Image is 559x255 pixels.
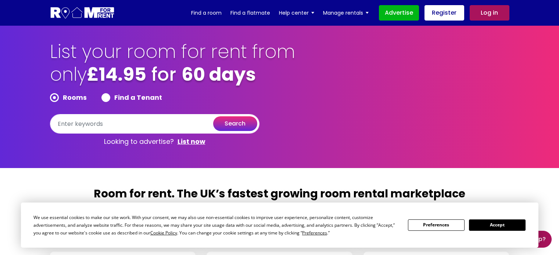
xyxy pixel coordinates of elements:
a: Manage rentals [323,7,369,18]
a: List now [178,137,205,146]
b: £14.95 [87,61,146,87]
a: Find a room [191,7,222,18]
h1: List your room for rent from only [50,40,296,93]
label: Rooms [50,93,87,102]
span: Cookie Policy [150,230,177,236]
a: Log in [470,5,509,21]
input: Enter keywords [50,114,259,134]
a: Find a flatmate [230,7,270,18]
span: for [151,61,176,87]
span: Preferences [302,230,327,236]
p: Looking to advertise? [50,134,259,150]
img: Logo for Room for Rent, featuring a welcoming design with a house icon and modern typography [50,6,115,20]
a: Register [424,5,464,21]
a: Advertise [379,5,419,21]
h2: Room for rent. The UK’s fastest growing room rental marketplace [92,186,468,206]
label: Find a Tenant [101,93,162,102]
button: Accept [469,219,526,231]
b: 60 days [182,61,256,87]
div: We use essential cookies to make our site work. With your consent, we may also use non-essential ... [33,214,399,237]
a: Help center [279,7,314,18]
button: search [213,116,257,131]
div: Cookie Consent Prompt [21,203,538,248]
button: Preferences [408,219,465,231]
